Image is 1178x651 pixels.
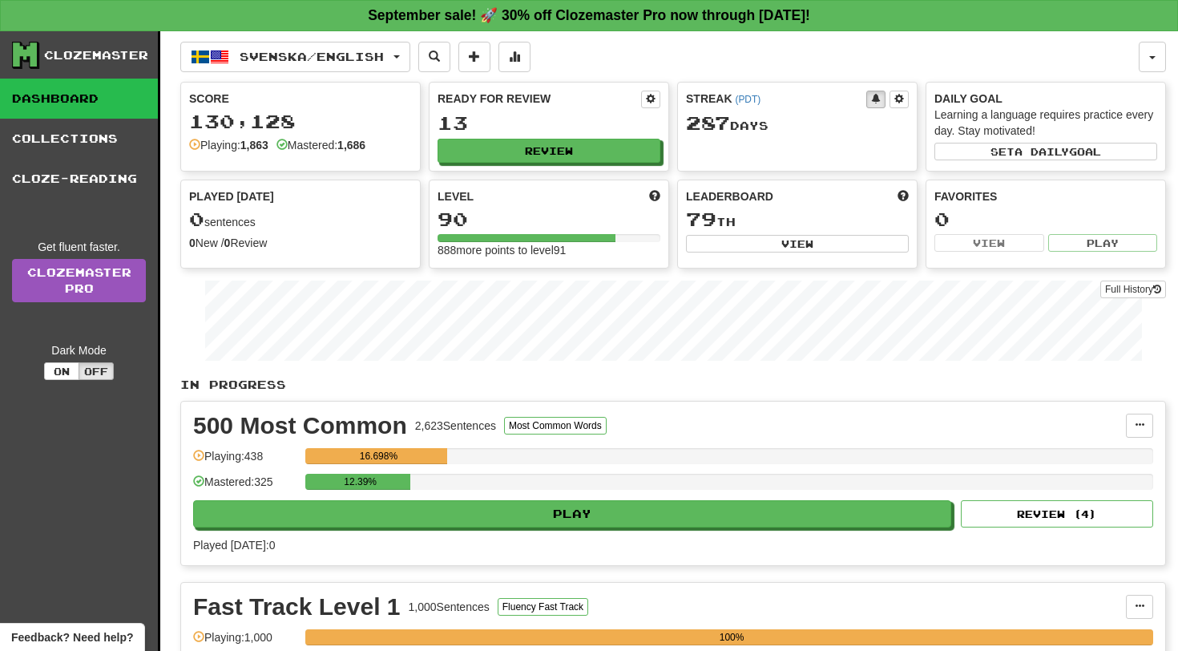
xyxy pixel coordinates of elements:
[189,188,274,204] span: Played [DATE]
[934,234,1044,252] button: View
[11,629,133,645] span: Open feedback widget
[189,237,196,249] strong: 0
[189,208,204,230] span: 0
[934,143,1157,160] button: Seta dailygoal
[438,139,660,163] button: Review
[686,208,716,230] span: 79
[180,42,410,72] button: Svenska/English
[368,7,810,23] strong: September sale! 🚀 30% off Clozemaster Pro now through [DATE]!
[898,188,909,204] span: This week in points, UTC
[337,139,365,152] strong: 1,686
[180,377,1166,393] p: In Progress
[438,209,660,229] div: 90
[438,188,474,204] span: Level
[276,137,365,153] div: Mastered:
[415,418,496,434] div: 2,623 Sentences
[438,242,660,258] div: 888 more points to level 91
[686,111,730,134] span: 287
[193,474,297,500] div: Mastered: 325
[438,91,641,107] div: Ready for Review
[418,42,450,72] button: Search sentences
[686,113,909,134] div: Day s
[686,209,909,230] div: th
[193,539,275,552] span: Played [DATE]: 0
[193,500,951,528] button: Play
[12,239,146,255] div: Get fluent faster.
[458,42,490,72] button: Add sentence to collection
[686,235,909,253] button: View
[498,42,531,72] button: More stats
[240,50,384,63] span: Svenska / English
[686,188,773,204] span: Leaderboard
[1015,146,1069,157] span: a daily
[310,448,446,464] div: 16.698%
[934,91,1157,107] div: Daily Goal
[409,599,490,615] div: 1,000 Sentences
[735,94,760,105] a: (PDT)
[1100,281,1166,298] button: Full History
[934,107,1157,139] div: Learning a language requires practice every day. Stay motivated!
[189,91,412,107] div: Score
[934,188,1157,204] div: Favorites
[189,209,412,230] div: sentences
[193,448,297,475] div: Playing: 438
[193,414,407,438] div: 500 Most Common
[1048,234,1158,252] button: Play
[224,237,231,249] strong: 0
[12,259,146,302] a: ClozemasterPro
[934,209,1157,229] div: 0
[504,417,607,435] button: Most Common Words
[193,595,401,619] div: Fast Track Level 1
[649,188,660,204] span: Score more points to level up
[189,235,412,251] div: New / Review
[240,139,268,152] strong: 1,863
[189,111,412,131] div: 130,128
[310,474,410,490] div: 12.39%
[961,500,1153,528] button: Review (4)
[498,598,588,616] button: Fluency Fast Track
[189,137,268,153] div: Playing:
[44,47,148,63] div: Clozemaster
[686,91,866,107] div: Streak
[310,629,1153,645] div: 100%
[44,362,79,380] button: On
[79,362,114,380] button: Off
[438,113,660,133] div: 13
[12,342,146,358] div: Dark Mode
